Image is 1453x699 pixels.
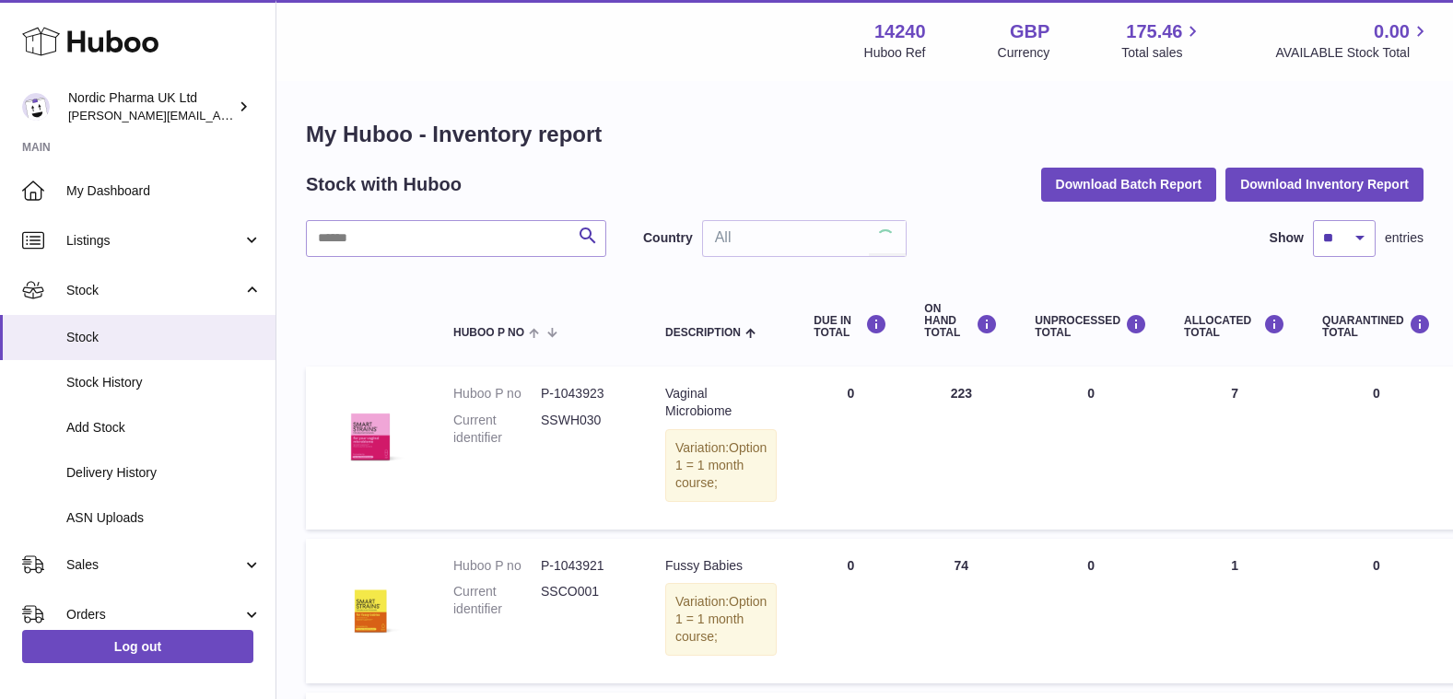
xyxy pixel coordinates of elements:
[1385,229,1424,247] span: entries
[66,374,262,391] span: Stock History
[1373,558,1380,573] span: 0
[906,539,1016,684] td: 74
[675,594,767,644] span: Option 1 = 1 month course;
[874,19,926,44] strong: 14240
[453,583,541,618] dt: Current identifier
[324,557,416,649] img: product image
[924,303,998,340] div: ON HAND Total
[453,385,541,402] dt: Huboo P no
[66,509,262,527] span: ASN Uploads
[324,385,416,477] img: product image
[665,327,741,339] span: Description
[1225,168,1424,201] button: Download Inventory Report
[675,440,767,490] span: Option 1 = 1 month course;
[66,556,242,574] span: Sales
[1016,539,1166,684] td: 0
[864,44,926,62] div: Huboo Ref
[66,419,262,437] span: Add Stock
[453,412,541,447] dt: Current identifier
[665,557,777,575] div: Fussy Babies
[1184,314,1285,339] div: ALLOCATED Total
[453,327,524,339] span: Huboo P no
[66,182,262,200] span: My Dashboard
[1322,314,1431,339] div: QUARANTINED Total
[68,108,369,122] span: [PERSON_NAME][EMAIL_ADDRESS][DOMAIN_NAME]
[665,429,777,502] div: Variation:
[1275,19,1431,62] a: 0.00 AVAILABLE Stock Total
[22,630,253,663] a: Log out
[1270,229,1304,247] label: Show
[1166,539,1304,684] td: 1
[1035,314,1147,339] div: UNPROCESSED Total
[665,583,777,656] div: Variation:
[541,412,628,447] dd: SSWH030
[814,314,887,339] div: DUE IN TOTAL
[541,557,628,575] dd: P-1043921
[66,232,242,250] span: Listings
[453,557,541,575] dt: Huboo P no
[541,385,628,402] dd: P-1043923
[22,93,50,121] img: joe.plant@parapharmdev.com
[306,120,1424,149] h1: My Huboo - Inventory report
[1275,44,1431,62] span: AVAILABLE Stock Total
[68,89,234,124] div: Nordic Pharma UK Ltd
[1374,19,1410,44] span: 0.00
[66,282,242,299] span: Stock
[795,539,906,684] td: 0
[906,367,1016,529] td: 223
[1121,19,1203,62] a: 175.46 Total sales
[1373,386,1380,401] span: 0
[1121,44,1203,62] span: Total sales
[1041,168,1217,201] button: Download Batch Report
[998,44,1050,62] div: Currency
[541,583,628,618] dd: SSCO001
[66,464,262,482] span: Delivery History
[1016,367,1166,529] td: 0
[1126,19,1182,44] span: 175.46
[66,329,262,346] span: Stock
[1166,367,1304,529] td: 7
[66,606,242,623] span: Orders
[643,229,693,247] label: Country
[306,172,462,197] h2: Stock with Huboo
[795,367,906,529] td: 0
[1010,19,1049,44] strong: GBP
[665,385,777,420] div: Vaginal Microbiome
